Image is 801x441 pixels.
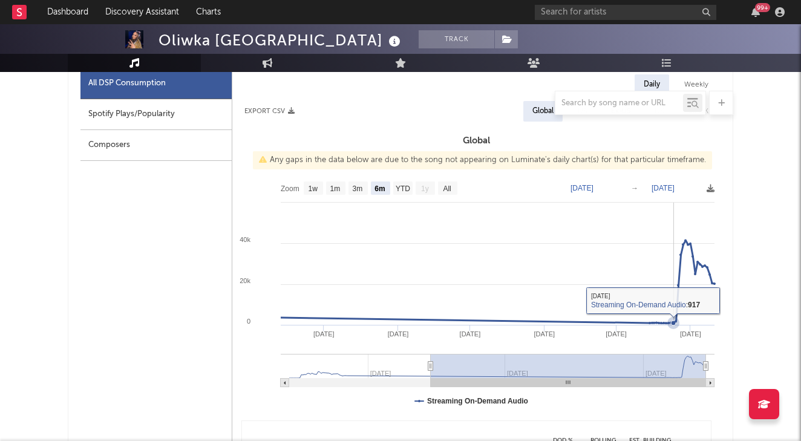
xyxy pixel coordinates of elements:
div: 99 + [755,3,770,12]
div: All DSP Consumption [80,68,232,99]
text: 40k [240,236,250,243]
text: 3m [353,185,363,193]
input: Search for artists [535,5,716,20]
div: Weekly [675,74,718,95]
div: Oliwka [GEOGRAPHIC_DATA] [159,30,404,50]
text: 1m [330,185,341,193]
text: → [631,184,638,192]
text: YTD [396,185,410,193]
button: 99+ [751,7,760,17]
div: All DSP Consumption [88,76,166,91]
text: All [443,185,451,193]
text: [DATE] [313,330,335,338]
text: [DATE] [571,184,593,192]
text: 1y [421,185,429,193]
text: [DATE] [534,330,555,338]
button: Track [419,30,494,48]
text: [DATE] [388,330,409,338]
text: 6m [374,185,385,193]
div: Daily [635,74,669,95]
div: Composers [80,130,232,161]
div: Any gaps in the data below are due to the song not appearing on Luminate's daily chart(s) for tha... [253,151,712,169]
text: 0 [247,318,250,325]
text: 1w [309,185,318,193]
text: [DATE] [460,330,481,338]
text: [DATE] [652,184,675,192]
text: Streaming On-Demand Audio [427,397,528,405]
text: [DATE] [606,330,627,338]
text: [DATE] [680,330,701,338]
h3: Global [232,134,721,148]
input: Search by song name or URL [555,99,683,108]
text: 20k [240,277,250,284]
text: Zoom [281,185,299,193]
